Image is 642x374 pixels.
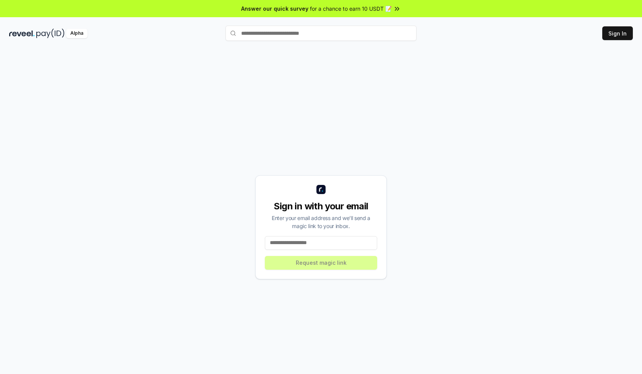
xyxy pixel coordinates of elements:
[36,29,65,38] img: pay_id
[265,200,377,212] div: Sign in with your email
[265,214,377,230] div: Enter your email address and we’ll send a magic link to your inbox.
[9,29,35,38] img: reveel_dark
[316,185,326,194] img: logo_small
[66,29,88,38] div: Alpha
[241,5,308,13] span: Answer our quick survey
[602,26,633,40] button: Sign In
[310,5,392,13] span: for a chance to earn 10 USDT 📝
